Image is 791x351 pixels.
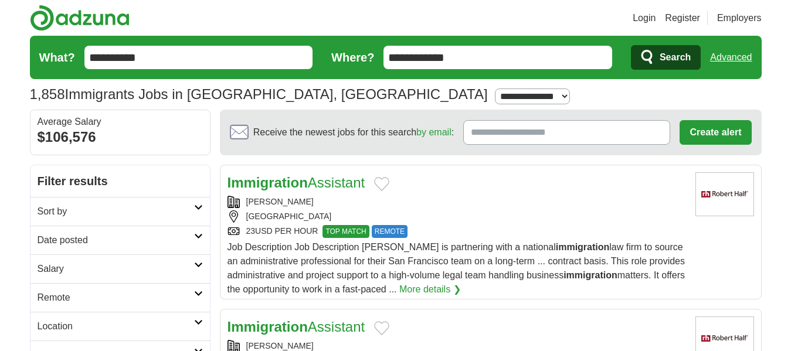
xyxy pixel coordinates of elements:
button: Add to favorite jobs [374,177,389,191]
a: Advanced [710,46,752,69]
h1: Immigrants Jobs in [GEOGRAPHIC_DATA], [GEOGRAPHIC_DATA] [30,86,488,102]
h2: Salary [38,262,194,276]
span: 1,858 [30,84,65,105]
a: Register [665,11,700,25]
h2: Sort by [38,205,194,219]
a: [PERSON_NAME] [246,341,314,350]
a: Salary [30,254,210,283]
h2: Filter results [30,165,210,197]
span: REMOTE [372,225,408,238]
span: Job Description Job Description [PERSON_NAME] is partnering with a national law firm to source an... [228,242,685,294]
button: Create alert [680,120,751,145]
a: ImmigrationAssistant [228,175,365,190]
label: Where? [331,49,374,66]
strong: Immigration [228,319,308,335]
a: Remote [30,283,210,312]
span: Receive the newest jobs for this search : [253,125,454,139]
strong: Immigration [228,175,308,190]
a: ImmigrationAssistant [228,319,365,335]
a: Employers [717,11,762,25]
div: Average Salary [38,117,203,127]
span: Search [660,46,691,69]
div: [GEOGRAPHIC_DATA] [228,210,686,223]
div: $106,576 [38,127,203,148]
span: TOP MATCH [322,225,369,238]
a: by email [416,127,451,137]
h2: Date posted [38,233,194,247]
label: What? [39,49,75,66]
h2: Location [38,319,194,333]
button: Add to favorite jobs [374,321,389,335]
strong: immigration [563,270,617,280]
img: Adzuna logo [30,5,130,31]
a: More details ❯ [399,282,461,297]
strong: immigration [556,242,610,252]
a: Login [633,11,656,25]
h2: Remote [38,291,194,305]
a: [PERSON_NAME] [246,197,314,206]
button: Search [631,45,701,70]
img: Robert Half logo [695,172,754,216]
div: 23USD PER HOUR [228,225,686,238]
a: Location [30,312,210,340]
a: Sort by [30,197,210,226]
a: Date posted [30,226,210,254]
